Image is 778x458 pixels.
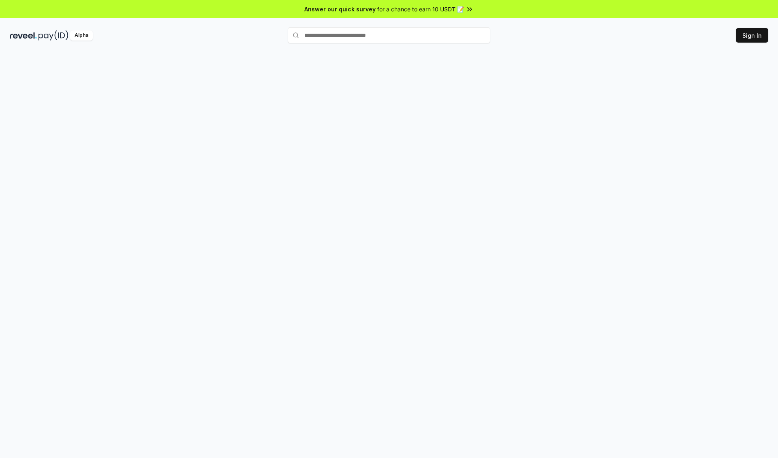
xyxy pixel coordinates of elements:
div: Alpha [70,30,93,41]
button: Sign In [736,28,768,43]
span: for a chance to earn 10 USDT 📝 [377,5,464,13]
img: pay_id [38,30,68,41]
img: reveel_dark [10,30,37,41]
span: Answer our quick survey [304,5,376,13]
